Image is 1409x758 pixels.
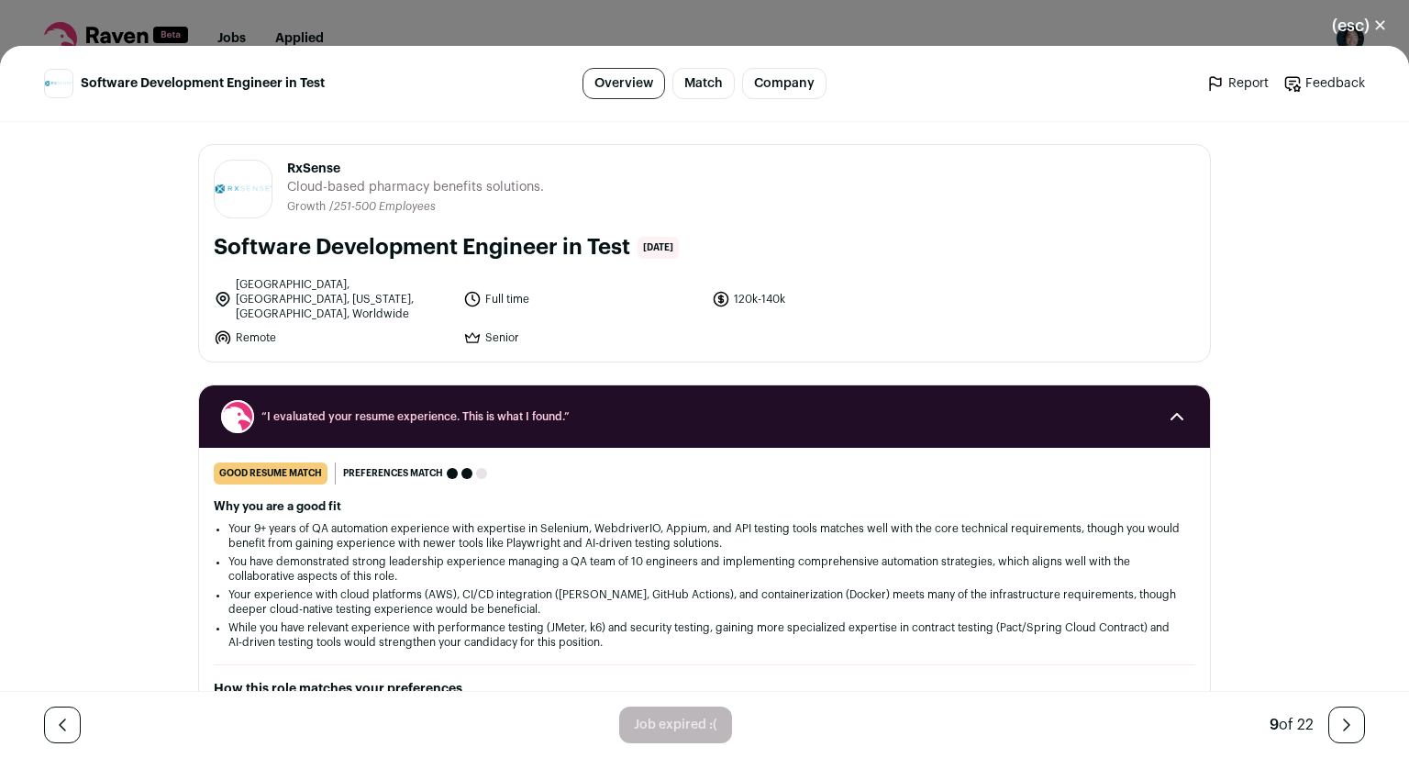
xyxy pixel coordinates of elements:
span: [DATE] [638,237,679,259]
li: [GEOGRAPHIC_DATA], [GEOGRAPHIC_DATA], [US_STATE], [GEOGRAPHIC_DATA], Worldwide [214,277,452,321]
li: Your 9+ years of QA automation experience with expertise in Selenium, WebdriverIO, Appium, and AP... [228,521,1181,551]
li: Senior [463,329,702,347]
span: Software Development Engineer in Test [81,74,325,93]
li: Your experience with cloud platforms (AWS), CI/CD integration ([PERSON_NAME], GitHub Actions), an... [228,587,1181,617]
li: / [329,200,436,214]
li: While you have relevant experience with performance testing (JMeter, k6) and security testing, ga... [228,620,1181,650]
span: Preferences match [343,464,443,483]
h2: How this role matches your preferences [214,680,1195,698]
div: of 22 [1270,714,1314,736]
h2: Why you are a good fit [214,499,1195,514]
a: Company [742,68,827,99]
img: c9d6a9d770eadf7534448b335f5aac0e9cff42e22f5222360922a1b1f7edb43d.png [45,81,72,85]
a: Report [1206,74,1269,93]
span: RxSense [287,160,544,178]
span: 9 [1270,718,1279,732]
a: Overview [582,68,665,99]
span: “I evaluated your resume experience. This is what I found.” [261,409,1148,424]
img: c9d6a9d770eadf7534448b335f5aac0e9cff42e22f5222360922a1b1f7edb43d.png [215,184,272,195]
li: Full time [463,277,702,321]
span: 251-500 Employees [334,201,436,212]
li: 120k-140k [712,277,950,321]
li: Growth [287,200,329,214]
button: Close modal [1310,6,1409,46]
li: Remote [214,329,452,347]
li: You have demonstrated strong leadership experience managing a QA team of 10 engineers and impleme... [228,554,1181,584]
a: Match [672,68,735,99]
h1: Software Development Engineer in Test [214,233,630,262]
a: Feedback [1283,74,1365,93]
span: Cloud-based pharmacy benefits solutions. [287,178,544,196]
div: good resume match [214,463,327,485]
